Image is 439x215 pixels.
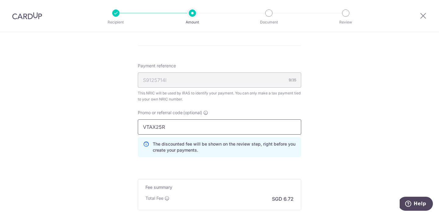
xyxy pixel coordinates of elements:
[138,110,183,116] span: Promo or referral code
[170,19,215,25] p: Amount
[12,12,42,19] img: CardUp
[145,195,163,201] p: Total Fee
[183,110,202,116] span: (optional)
[289,77,296,83] div: 9/35
[93,19,138,25] p: Recipient
[323,19,368,25] p: Review
[145,184,294,190] h5: Fee summary
[153,141,296,153] p: The discounted fee will be shown on the review step, right before you create your payments.
[400,197,433,212] iframe: Opens a widget where you can find more information
[272,195,294,203] p: SGD 6.72
[138,90,301,102] div: This NRIC will be used by IRAS to identify your payment. You can only make a tax payment tied to ...
[138,63,176,69] span: Payment reference
[246,19,291,25] p: Document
